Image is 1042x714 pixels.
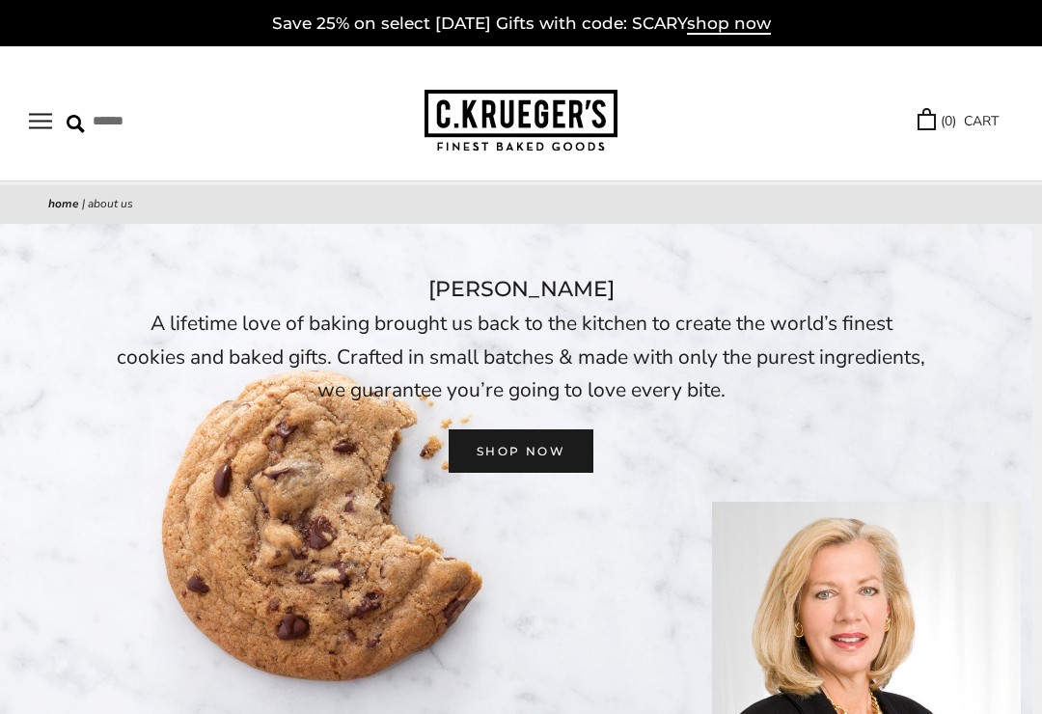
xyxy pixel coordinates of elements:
span: About Us [88,196,133,211]
span: shop now [687,14,771,35]
img: Search [67,115,85,133]
nav: breadcrumbs [48,195,994,214]
p: A lifetime love of baking brought us back to the kitchen to create the world’s finest cookies and... [116,307,926,407]
a: Home [48,196,79,211]
img: C.KRUEGER'S [425,90,617,152]
a: SHOP NOW [449,429,593,473]
a: (0) CART [918,110,999,132]
a: Save 25% on select [DATE] Gifts with code: SCARYshop now [272,14,771,35]
input: Search [67,106,264,136]
button: Open navigation [29,113,52,129]
span: | [82,196,85,211]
